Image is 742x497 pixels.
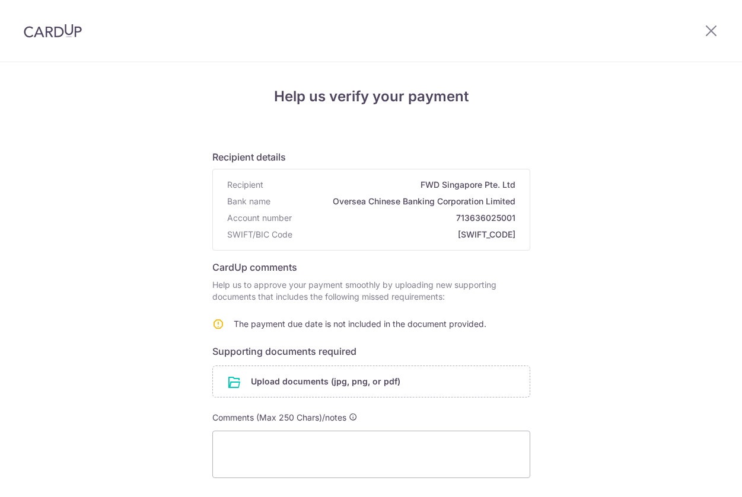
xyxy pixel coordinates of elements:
span: Account number [227,212,292,224]
h4: Help us verify your payment [212,86,530,107]
span: FWD Singapore Pte. Ltd [268,179,515,191]
div: Upload documents (jpg, png, or pdf) [212,365,530,397]
h6: CardUp comments [212,260,530,274]
span: Oversea Chinese Banking Corporation Limited [275,195,515,207]
span: 713636025001 [297,212,515,224]
span: The payment due date is not included in the document provided. [234,319,486,329]
span: Comments (Max 250 Chars)/notes [212,412,346,422]
h6: Supporting documents required [212,344,530,358]
span: SWIFT/BIC Code [227,229,292,241]
p: Help us to approve your payment smoothly by uploading new supporting documents that includes the ... [212,279,530,303]
span: Recipient [227,179,263,191]
h6: Recipient details [212,150,530,164]
span: [SWIFT_CODE] [297,229,515,241]
img: CardUp [24,24,82,38]
span: Bank name [227,195,270,207]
